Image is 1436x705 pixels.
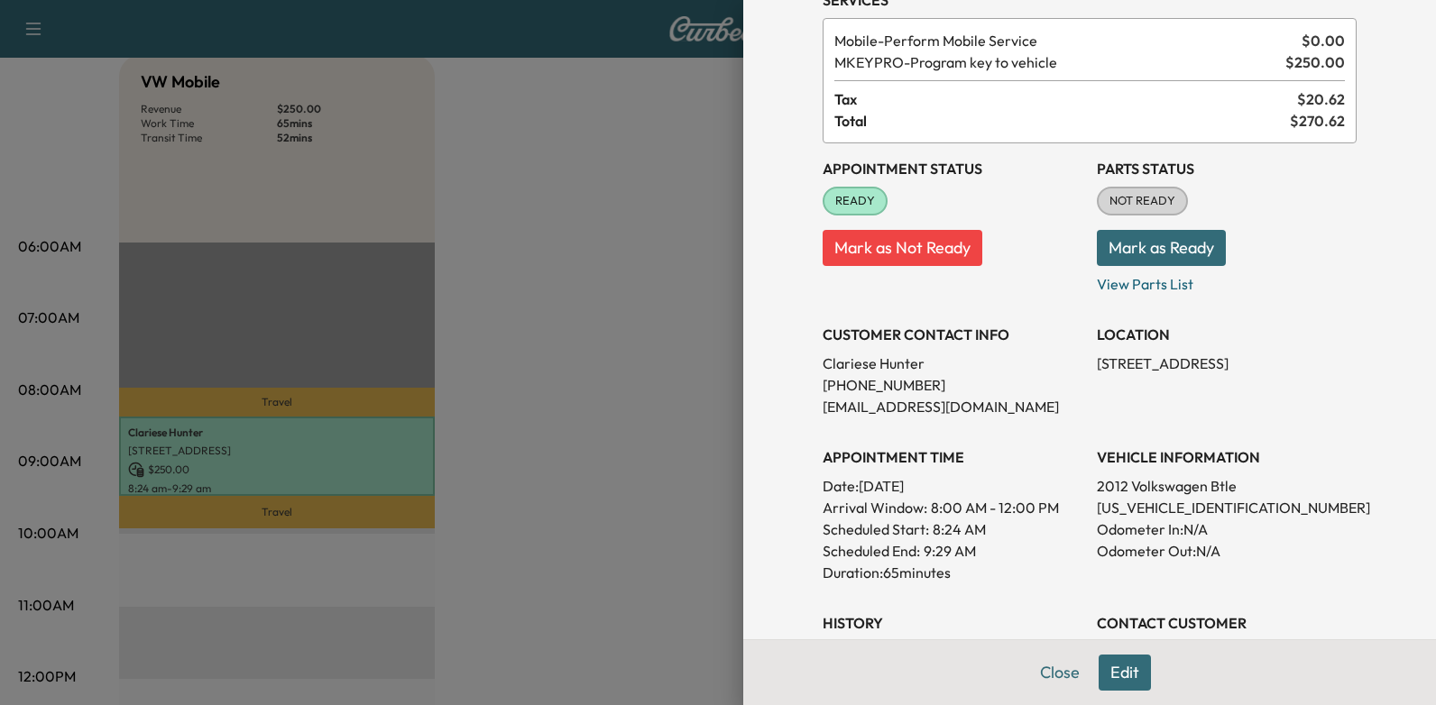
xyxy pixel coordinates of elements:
span: READY [824,192,886,210]
p: Odometer Out: N/A [1097,540,1357,562]
span: Tax [834,88,1297,110]
h3: LOCATION [1097,324,1357,345]
button: Mark as Ready [1097,230,1226,266]
p: Date: [DATE] [823,475,1082,497]
p: 9:29 AM [924,540,976,562]
p: View Parts List [1097,266,1357,295]
h3: CUSTOMER CONTACT INFO [823,324,1082,345]
span: $ 20.62 [1297,88,1345,110]
h3: History [823,612,1082,634]
span: Program key to vehicle [834,51,1278,73]
p: 8:24 AM [933,518,986,540]
span: $ 0.00 [1302,30,1345,51]
p: Scheduled Start: [823,518,929,540]
p: 2012 Volkswagen Btle [1097,475,1357,497]
p: Arrival Window: [823,497,1082,518]
p: [EMAIL_ADDRESS][DOMAIN_NAME] [823,396,1082,417]
p: Odometer In: N/A [1097,518,1357,540]
span: $ 250.00 [1285,51,1345,73]
h3: VEHICLE INFORMATION [1097,446,1357,468]
p: Duration: 65 minutes [823,562,1082,583]
span: $ 270.62 [1290,110,1345,132]
h3: APPOINTMENT TIME [823,446,1082,468]
button: Close [1028,655,1091,691]
p: [US_VEHICLE_IDENTIFICATION_NUMBER] [1097,497,1357,518]
button: Mark as Not Ready [823,230,982,266]
p: Clariese Hunter [823,352,1082,374]
p: Scheduled End: [823,540,920,562]
p: [PHONE_NUMBER] [823,374,1082,396]
h3: Parts Status [1097,158,1357,179]
span: Perform Mobile Service [834,30,1294,51]
span: 8:00 AM - 12:00 PM [931,497,1059,518]
p: [STREET_ADDRESS] [1097,352,1357,374]
h3: CONTACT CUSTOMER [1097,612,1357,634]
h3: Appointment Status [823,158,1082,179]
span: Total [834,110,1290,132]
span: NOT READY [1099,192,1186,210]
button: Edit [1099,655,1151,691]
